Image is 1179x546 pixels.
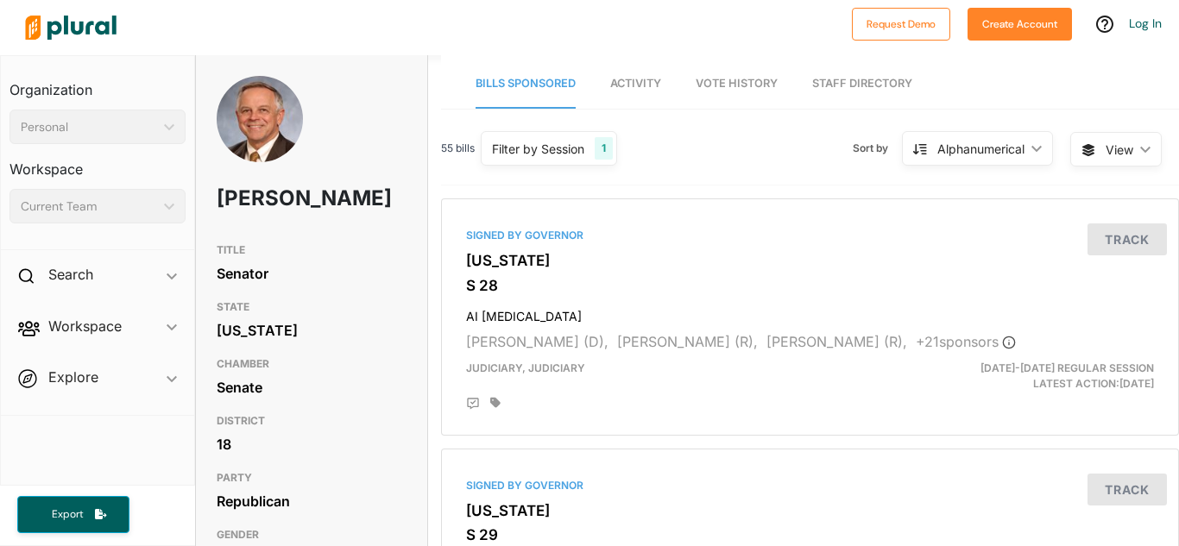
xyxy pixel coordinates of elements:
[476,77,576,90] span: Bills Sponsored
[9,144,186,182] h3: Workspace
[9,65,186,103] h3: Organization
[17,496,129,533] button: Export
[217,260,407,286] div: Senator
[217,173,331,224] h1: [PERSON_NAME]
[217,354,407,374] h3: CHAMBER
[466,502,1154,519] h3: [US_STATE]
[466,333,608,350] span: [PERSON_NAME] (D),
[466,301,1154,324] h4: AI [MEDICAL_DATA]
[466,526,1154,543] h3: S 29
[217,374,407,400] div: Senate
[466,397,480,411] div: Add Position Statement
[217,297,407,317] h3: STATE
[217,468,407,488] h3: PARTY
[217,76,303,186] img: Headshot of Ronnie Cromer
[968,8,1072,41] button: Create Account
[929,361,1167,392] div: Latest Action: [DATE]
[812,60,912,109] a: Staff Directory
[466,252,1154,269] h3: [US_STATE]
[853,141,902,156] span: Sort by
[217,411,407,431] h3: DISTRICT
[466,478,1154,493] div: Signed by Governor
[21,118,157,136] div: Personal
[595,137,613,160] div: 1
[980,361,1154,374] span: [DATE]-[DATE] Regular Session
[766,333,907,350] span: [PERSON_NAME] (R),
[937,140,1025,158] div: Alphanumerical
[1088,223,1167,255] button: Track
[1106,141,1133,159] span: View
[490,397,501,409] div: Add tags
[40,507,95,522] span: Export
[48,265,93,284] h2: Search
[610,60,661,109] a: Activity
[466,361,585,374] span: Judiciary, Judiciary
[476,60,576,109] a: Bills Sponsored
[852,8,950,41] button: Request Demo
[217,524,407,545] h3: GENDER
[466,277,1154,294] h3: S 28
[696,60,778,109] a: Vote History
[492,140,584,158] div: Filter by Session
[610,77,661,90] span: Activity
[617,333,758,350] span: [PERSON_NAME] (R),
[696,77,778,90] span: Vote History
[968,14,1072,32] a: Create Account
[1088,474,1167,505] button: Track
[217,488,407,514] div: Republican
[441,141,475,156] span: 55 bills
[852,14,950,32] a: Request Demo
[217,431,407,457] div: 18
[217,317,407,343] div: [US_STATE]
[466,228,1154,243] div: Signed by Governor
[217,240,407,260] h3: TITLE
[1129,16,1162,31] a: Log In
[916,333,1016,350] span: + 21 sponsor s
[21,198,157,216] div: Current Team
